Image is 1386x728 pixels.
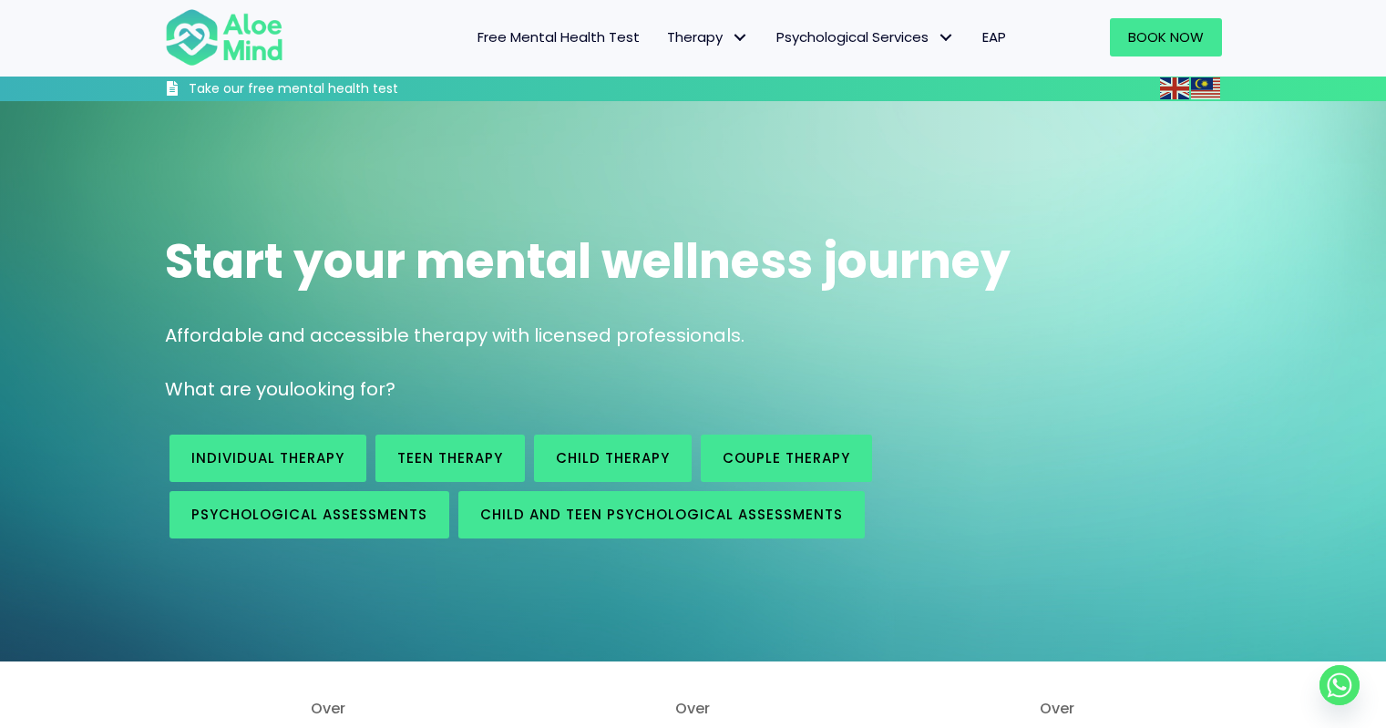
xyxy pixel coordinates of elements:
[165,698,493,719] span: Over
[776,27,955,46] span: Psychological Services
[480,505,843,524] span: Child and Teen Psychological assessments
[191,505,427,524] span: Psychological assessments
[165,7,283,67] img: Aloe mind Logo
[191,448,344,467] span: Individual therapy
[289,376,395,402] span: looking for?
[723,448,850,467] span: Couple therapy
[165,228,1011,294] span: Start your mental wellness journey
[307,18,1020,56] nav: Menu
[534,435,692,482] a: Child Therapy
[982,27,1006,46] span: EAP
[893,698,1221,719] span: Over
[529,698,857,719] span: Over
[165,80,496,101] a: Take our free mental health test
[1160,77,1189,99] img: en
[397,448,503,467] span: Teen Therapy
[458,491,865,538] a: Child and Teen Psychological assessments
[653,18,763,56] a: TherapyTherapy: submenu
[1319,665,1360,705] a: Whatsapp
[477,27,640,46] span: Free Mental Health Test
[169,491,449,538] a: Psychological assessments
[1110,18,1222,56] a: Book Now
[701,435,872,482] a: Couple therapy
[556,448,670,467] span: Child Therapy
[933,25,960,51] span: Psychological Services: submenu
[1191,77,1222,98] a: Malay
[189,80,496,98] h3: Take our free mental health test
[1128,27,1204,46] span: Book Now
[667,27,749,46] span: Therapy
[375,435,525,482] a: Teen Therapy
[969,18,1020,56] a: EAP
[165,376,289,402] span: What are you
[464,18,653,56] a: Free Mental Health Test
[763,18,969,56] a: Psychological ServicesPsychological Services: submenu
[1160,77,1191,98] a: English
[169,435,366,482] a: Individual therapy
[165,323,1222,349] p: Affordable and accessible therapy with licensed professionals.
[1191,77,1220,99] img: ms
[727,25,754,51] span: Therapy: submenu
